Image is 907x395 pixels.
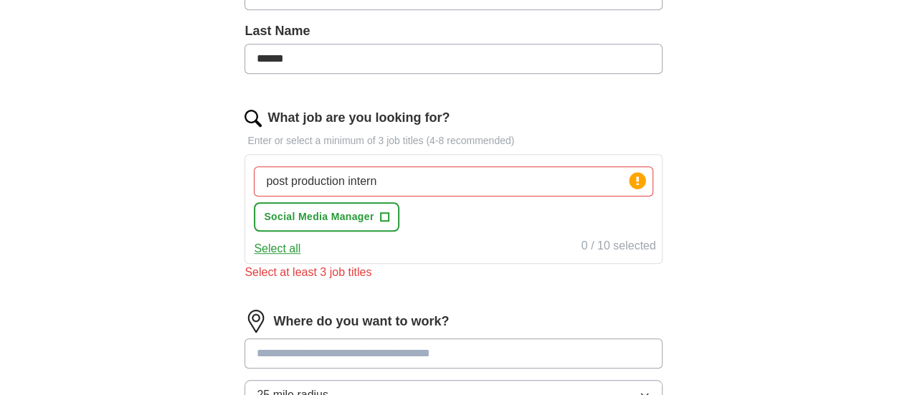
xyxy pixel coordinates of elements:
span: Social Media Manager [264,209,374,224]
label: Last Name [244,22,662,41]
div: Select at least 3 job titles [244,264,662,281]
p: Enter or select a minimum of 3 job titles (4-8 recommended) [244,133,662,148]
img: location.png [244,310,267,333]
label: What job are you looking for? [267,108,450,128]
img: search.png [244,110,262,127]
label: Where do you want to work? [273,312,449,331]
button: Social Media Manager [254,202,399,232]
button: Select all [254,240,300,257]
input: Type a job title and press enter [254,166,652,196]
div: 0 / 10 selected [581,237,656,257]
